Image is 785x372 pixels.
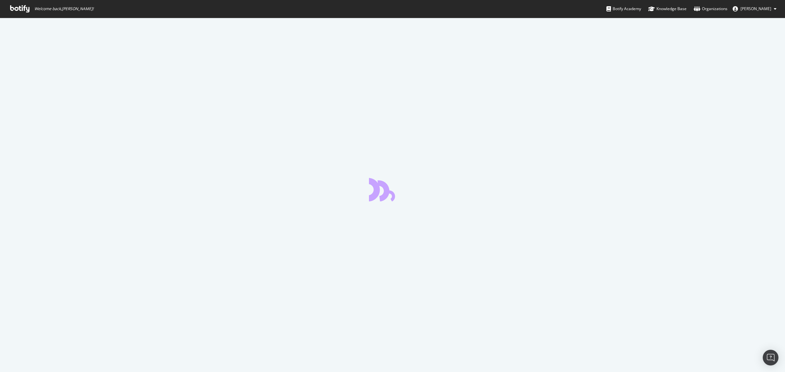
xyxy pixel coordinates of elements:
[694,6,727,12] div: Organizations
[727,4,782,14] button: [PERSON_NAME]
[763,350,778,365] div: Open Intercom Messenger
[369,178,416,201] div: animation
[34,6,94,11] span: Welcome back, [PERSON_NAME] !
[648,6,687,12] div: Knowledge Base
[741,6,771,11] span: Steffie Kronek
[606,6,641,12] div: Botify Academy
